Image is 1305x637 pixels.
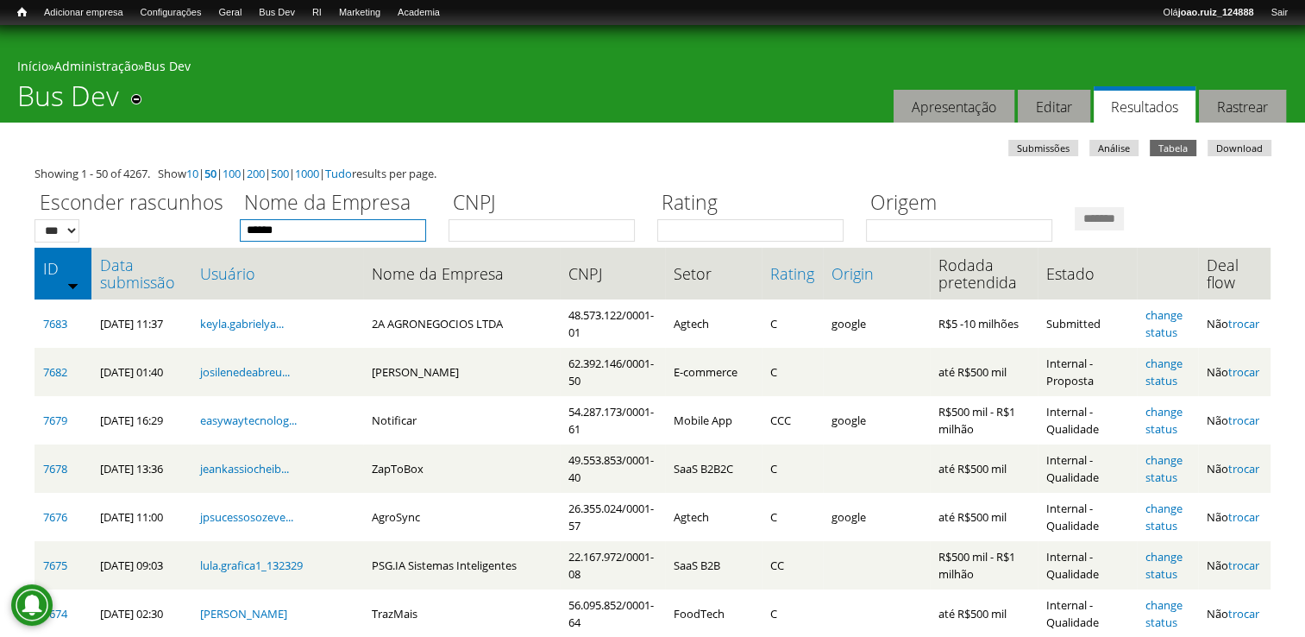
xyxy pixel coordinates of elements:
[330,4,389,22] a: Marketing
[1145,356,1183,388] a: change status
[930,396,1038,445] td: R$500 mil - R$1 milhão
[1178,7,1254,17] strong: joao.ruiz_124888
[1145,501,1183,533] a: change status
[1018,90,1090,123] a: Editar
[1038,396,1137,445] td: Internal - Qualidade
[186,166,198,181] a: 10
[1198,396,1270,445] td: Não
[9,4,35,21] a: Início
[1038,348,1137,396] td: Internal - Proposta
[271,166,289,181] a: 500
[560,445,665,493] td: 49.553.853/0001-40
[1198,248,1270,300] th: Deal flow
[43,509,67,525] a: 7676
[67,280,78,291] img: ordem crescente
[304,4,330,22] a: RI
[657,188,855,219] label: Rating
[762,396,823,445] td: CCC
[762,348,823,396] td: C
[1145,404,1183,437] a: change status
[325,166,352,181] a: Tudo
[665,348,762,396] td: E-commerce
[204,166,216,181] a: 50
[560,300,665,348] td: 48.573.122/0001-01
[560,541,665,590] td: 22.167.972/0001-08
[930,445,1038,493] td: até R$500 mil
[1198,541,1270,590] td: Não
[43,260,83,277] a: ID
[17,58,1288,79] div: » »
[930,300,1038,348] td: R$5 -10 milhões
[665,248,762,300] th: Setor
[210,4,250,22] a: Geral
[200,461,289,476] a: jeankassiocheib...
[866,188,1063,219] label: Origem
[295,166,319,181] a: 1000
[930,493,1038,541] td: até R$500 mil
[894,90,1014,123] a: Apresentação
[665,396,762,445] td: Mobile App
[1038,493,1137,541] td: Internal - Qualidade
[1198,348,1270,396] td: Não
[91,300,191,348] td: [DATE] 11:37
[665,445,762,493] td: SaaS B2B2C
[1228,316,1259,331] a: trocar
[363,300,561,348] td: 2A AGRONEGOCIOS LTDA
[200,316,284,331] a: keyla.gabrielya...
[1228,606,1259,621] a: trocar
[1228,558,1259,573] a: trocar
[1208,140,1271,156] a: Download
[560,396,665,445] td: 54.287.173/0001-61
[43,558,67,573] a: 7675
[560,248,665,300] th: CNPJ
[91,396,191,445] td: [DATE] 16:29
[363,493,561,541] td: AgroSync
[1228,461,1259,476] a: trocar
[200,509,293,525] a: jpsucessosozeve...
[449,188,646,219] label: CNPJ
[363,348,561,396] td: [PERSON_NAME]
[1228,364,1259,380] a: trocar
[132,4,210,22] a: Configurações
[43,413,67,428] a: 7679
[1199,90,1286,123] a: Rastrear
[200,265,354,282] a: Usuário
[200,413,297,428] a: easywaytecnolog...
[1262,4,1296,22] a: Sair
[1008,140,1078,156] a: Submissões
[91,348,191,396] td: [DATE] 01:40
[363,248,561,300] th: Nome da Empresa
[247,166,265,181] a: 200
[831,265,921,282] a: Origin
[223,166,241,181] a: 100
[1089,140,1139,156] a: Análise
[144,58,191,74] a: Bus Dev
[770,265,814,282] a: Rating
[43,364,67,380] a: 7682
[665,300,762,348] td: Agtech
[1145,452,1183,485] a: change status
[1145,549,1183,582] a: change status
[665,493,762,541] td: Agtech
[823,396,930,445] td: google
[363,445,561,493] td: ZapToBox
[200,364,290,380] a: josilenedeabreu...
[54,58,138,74] a: Administração
[91,493,191,541] td: [DATE] 11:00
[17,6,27,18] span: Início
[363,541,561,590] td: PSG.IA Sistemas Inteligentes
[43,316,67,331] a: 7683
[930,541,1038,590] td: R$500 mil - R$1 milhão
[363,396,561,445] td: Notificar
[1198,300,1270,348] td: Não
[1145,597,1183,630] a: change status
[91,445,191,493] td: [DATE] 13:36
[560,493,665,541] td: 26.355.024/0001-57
[762,445,823,493] td: C
[17,79,119,123] h1: Bus Dev
[930,248,1038,300] th: Rodada pretendida
[17,58,48,74] a: Início
[200,606,287,621] a: [PERSON_NAME]
[823,493,930,541] td: google
[1154,4,1262,22] a: Olájoao.ruiz_124888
